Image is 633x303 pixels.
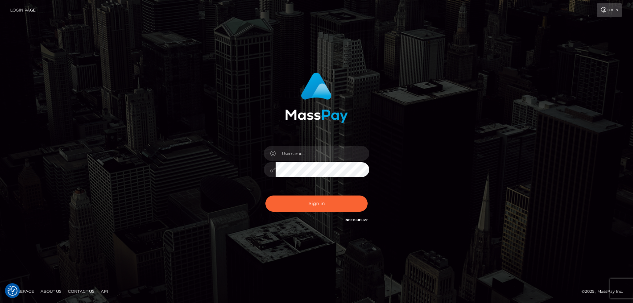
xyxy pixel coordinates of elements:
[7,286,37,296] a: Homepage
[65,286,97,296] a: Contact Us
[10,3,36,17] a: Login Page
[98,286,111,296] a: API
[265,196,368,212] button: Sign in
[582,288,628,295] div: © 2025 , MassPay Inc.
[38,286,64,296] a: About Us
[346,218,368,222] a: Need Help?
[8,286,17,296] img: Revisit consent button
[8,286,17,296] button: Consent Preferences
[597,3,622,17] a: Login
[285,73,348,123] img: MassPay Login
[276,146,369,161] input: Username...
